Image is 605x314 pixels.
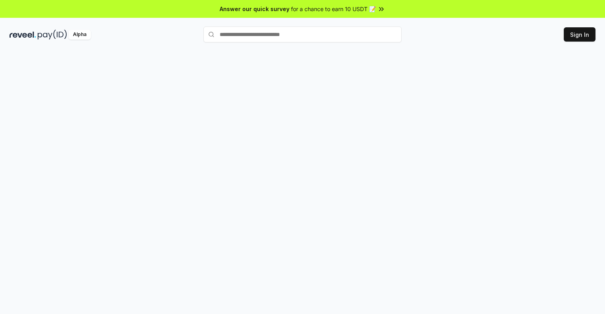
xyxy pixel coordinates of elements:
[38,30,67,40] img: pay_id
[10,30,36,40] img: reveel_dark
[69,30,91,40] div: Alpha
[291,5,376,13] span: for a chance to earn 10 USDT 📝
[220,5,289,13] span: Answer our quick survey
[564,27,595,42] button: Sign In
